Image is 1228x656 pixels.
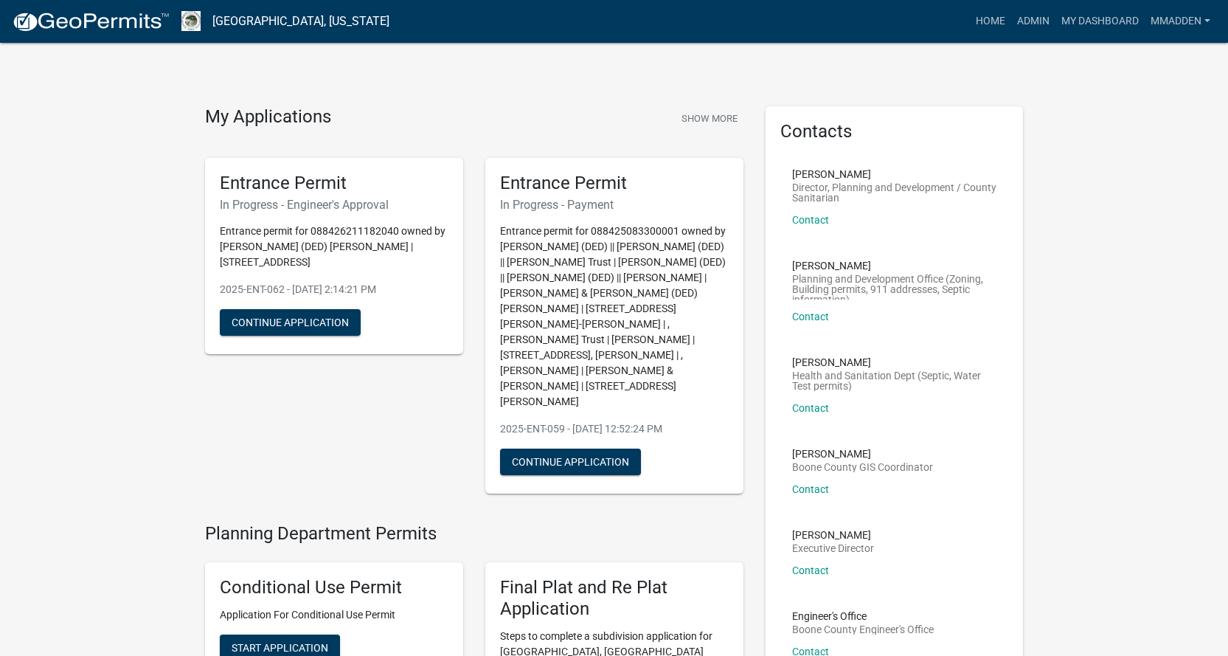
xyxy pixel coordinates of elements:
[205,106,331,128] h4: My Applications
[500,173,729,194] h5: Entrance Permit
[500,198,729,212] h6: In Progress - Payment
[970,7,1011,35] a: Home
[500,449,641,475] button: Continue Application
[1055,7,1145,35] a: My Dashboard
[792,260,997,271] p: [PERSON_NAME]
[780,121,1009,142] h5: Contacts
[792,530,874,540] p: [PERSON_NAME]
[792,402,829,414] a: Contact
[220,607,448,623] p: Application For Conditional Use Permit
[220,309,361,336] button: Continue Application
[500,421,729,437] p: 2025-ENT-059 - [DATE] 12:52:24 PM
[792,370,997,391] p: Health and Sanitation Dept (Septic, Water Test permits)
[792,462,933,472] p: Boone County GIS Coordinator
[220,282,448,297] p: 2025-ENT-062 - [DATE] 2:14:21 PM
[792,182,997,203] p: Director, Planning and Development / County Sanitarian
[792,624,934,635] p: Boone County Engineer's Office
[1145,7,1216,35] a: mmadden
[792,449,933,459] p: [PERSON_NAME]
[792,169,997,179] p: [PERSON_NAME]
[232,642,328,654] span: Start Application
[212,9,389,34] a: [GEOGRAPHIC_DATA], [US_STATE]
[205,523,743,545] h4: Planning Department Permits
[220,224,448,270] p: Entrance permit for 088426211182040 owned by [PERSON_NAME] (DED) [PERSON_NAME] | [STREET_ADDRESS]
[181,11,201,31] img: Boone County, Iowa
[220,577,448,598] h5: Conditional Use Permit
[792,611,934,621] p: Engineer's Office
[1011,7,1055,35] a: Admin
[792,311,829,322] a: Contact
[792,274,997,300] p: Planning and Development Office (Zoning, Building permits, 911 addresses, Septic information)
[220,198,448,212] h6: In Progress - Engineer's Approval
[792,564,829,576] a: Contact
[792,483,829,495] a: Contact
[792,214,829,226] a: Contact
[676,106,743,131] button: Show More
[792,357,997,367] p: [PERSON_NAME]
[500,224,729,410] p: Entrance permit for 088425083300001 owned by [PERSON_NAME] (DED) || [PERSON_NAME] (DED) || [PERSO...
[792,543,874,553] p: Executive Director
[220,173,448,194] h5: Entrance Permit
[500,577,729,620] h5: Final Plat and Re Plat Application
